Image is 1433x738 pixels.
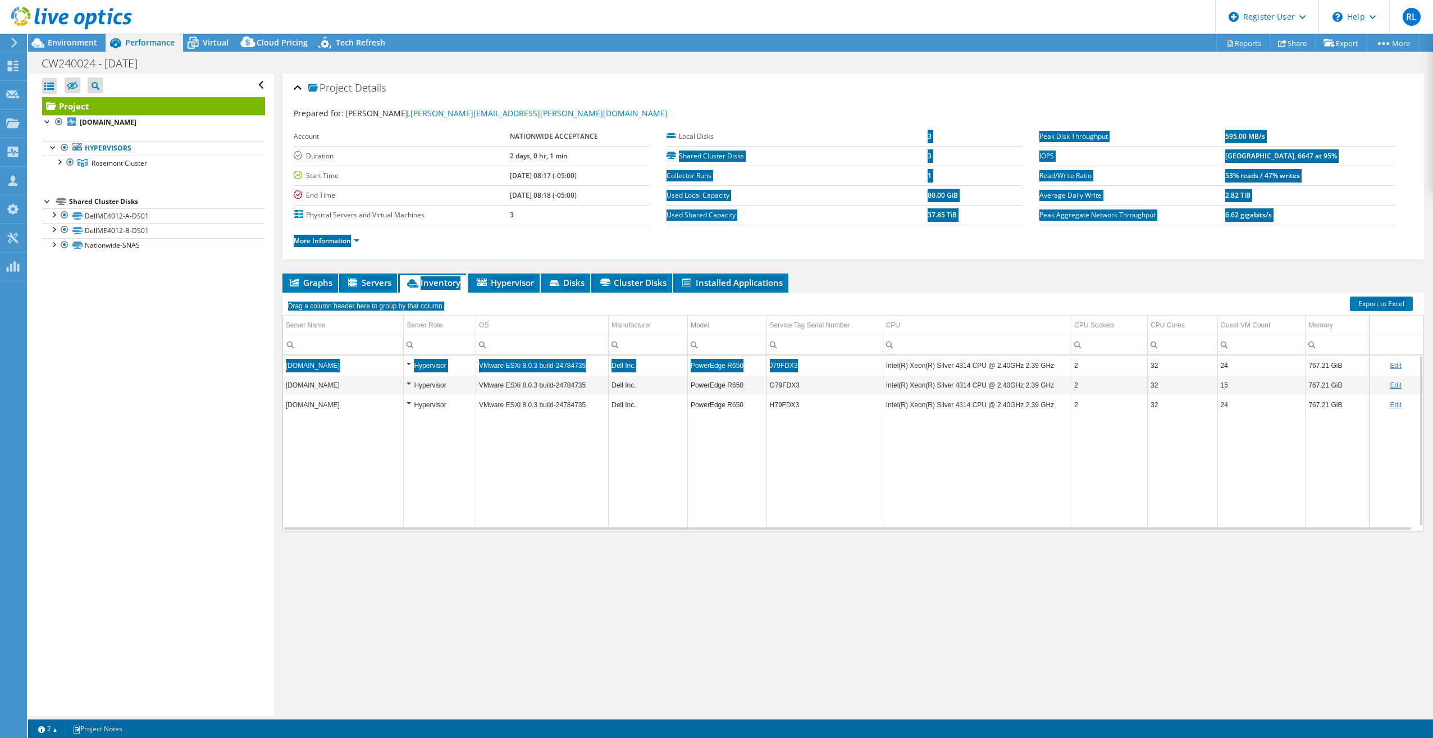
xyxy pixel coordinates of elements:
[1074,318,1114,332] div: CPU Sockets
[667,209,928,221] label: Used Shared Capacity
[404,375,476,395] td: Column Server Role, Value Hypervisor
[1350,297,1413,311] a: Export to Excel
[687,335,766,354] td: Column Model, Filter cell
[599,277,667,288] span: Cluster Disks
[294,131,510,142] label: Account
[1147,395,1217,414] td: Column CPU Cores, Value 32
[1217,395,1306,414] td: Column Guest VM Count, Value 24
[92,158,147,168] span: Rosemont Cluster
[681,277,783,288] span: Installed Applications
[611,318,651,332] div: Manufacturer
[283,316,404,335] td: Server Name Column
[336,37,385,48] span: Tech Refresh
[687,375,766,395] td: Column Model, Value PowerEdge R650
[1225,171,1300,180] b: 53% reads / 47% writes
[1039,209,1225,221] label: Peak Aggregate Network Throughput
[609,395,688,414] td: Column Manufacturer, Value Dell Inc.
[1306,356,1370,375] td: Column Memory, Value 767.21 GiB
[928,190,958,200] b: 80.00 GiB
[510,190,577,200] b: [DATE] 08:18 (-05:00)
[1147,356,1217,375] td: Column CPU Cores, Value 32
[355,81,386,94] span: Details
[1071,316,1148,335] td: CPU Sockets Column
[407,359,473,372] div: Hypervisor
[69,195,265,208] div: Shared Cluster Disks
[1367,34,1419,52] a: More
[687,356,766,375] td: Column Model, Value PowerEdge R650
[1225,151,1337,161] b: [GEOGRAPHIC_DATA], 6647 at 95%
[48,37,97,48] span: Environment
[1306,395,1370,414] td: Column Memory, Value 767.21 GiB
[1071,375,1148,395] td: Column CPU Sockets, Value 2
[283,356,404,375] td: Column Server Name, Value nacesx03.nationwideloans.com
[510,151,568,161] b: 2 days, 0 hr, 1 min
[476,356,609,375] td: Column OS, Value VMware ESXi 8.0.3 build-24784735
[770,318,850,332] div: Service Tag Serial Number
[1225,210,1272,220] b: 6.62 gigabits/s
[883,395,1071,414] td: Column CPU, Value Intel(R) Xeon(R) Silver 4314 CPU @ 2.40GHz 2.39 GHz
[476,395,609,414] td: Column OS, Value VMware ESXi 8.0.3 build-24784735
[1217,356,1306,375] td: Column Guest VM Count, Value 24
[283,335,404,354] td: Column Server Name, Filter cell
[36,57,155,70] h1: CW240024 - [DATE]
[1147,375,1217,395] td: Column CPU Cores, Value 32
[1039,131,1225,142] label: Peak Disk Throughput
[766,356,883,375] td: Column Service Tag Serial Number, Value J79FDX3
[125,37,175,48] span: Performance
[407,398,473,412] div: Hypervisor
[476,277,534,288] span: Hypervisor
[687,316,766,335] td: Model Column
[667,170,928,181] label: Collector Runs
[42,115,265,130] a: [DOMAIN_NAME]
[42,156,265,170] a: Rosemont Cluster
[766,335,883,354] td: Column Service Tag Serial Number, Filter cell
[294,209,510,221] label: Physical Servers and Virtual Machines
[548,277,585,288] span: Disks
[1216,34,1270,52] a: Reports
[510,210,514,220] b: 3
[257,37,308,48] span: Cloud Pricing
[294,190,510,201] label: End Time
[285,298,445,314] div: Drag a column header here to group by that column
[203,37,229,48] span: Virtual
[42,97,265,115] a: Project
[883,316,1071,335] td: CPU Column
[1217,335,1306,354] td: Column Guest VM Count, Filter cell
[1315,34,1367,52] a: Export
[1306,375,1370,395] td: Column Memory, Value 767.21 GiB
[404,395,476,414] td: Column Server Role, Value Hypervisor
[609,316,688,335] td: Manufacturer Column
[42,238,265,253] a: Nationwide-SNAS
[65,722,130,736] a: Project Notes
[1390,401,1402,409] a: Edit
[42,223,265,238] a: DellME4012-B-DS01
[609,356,688,375] td: Column Manufacturer, Value Dell Inc.
[766,395,883,414] td: Column Service Tag Serial Number, Value H79FDX3
[404,335,476,354] td: Column Server Role, Filter cell
[510,131,598,141] b: NATIONWIDE ACCEPTANCE
[1221,318,1271,332] div: Guest VM Count
[1306,316,1370,335] td: Memory Column
[476,375,609,395] td: Column OS, Value VMware ESXi 8.0.3 build-24784735
[346,277,391,288] span: Servers
[886,318,900,332] div: CPU
[766,316,883,335] td: Service Tag Serial Number Column
[1071,335,1148,354] td: Column CPU Sockets, Filter cell
[404,356,476,375] td: Column Server Role, Value Hypervisor
[691,318,709,332] div: Model
[1403,8,1421,26] span: RL
[476,316,609,335] td: OS Column
[1306,335,1370,354] td: Column Memory, Filter cell
[80,117,136,127] b: [DOMAIN_NAME]
[1039,190,1225,201] label: Average Daily Write
[410,108,668,119] a: [PERSON_NAME][EMAIL_ADDRESS][PERSON_NAME][DOMAIN_NAME]
[345,108,668,119] span: [PERSON_NAME],
[609,335,688,354] td: Column Manufacturer, Filter cell
[1390,381,1402,389] a: Edit
[1071,395,1148,414] td: Column CPU Sockets, Value 2
[288,277,332,288] span: Graphs
[283,395,404,414] td: Column Server Name, Value nacesx02.nationwideloans.com
[405,277,460,288] span: Inventory
[404,316,476,335] td: Server Role Column
[294,151,510,162] label: Duration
